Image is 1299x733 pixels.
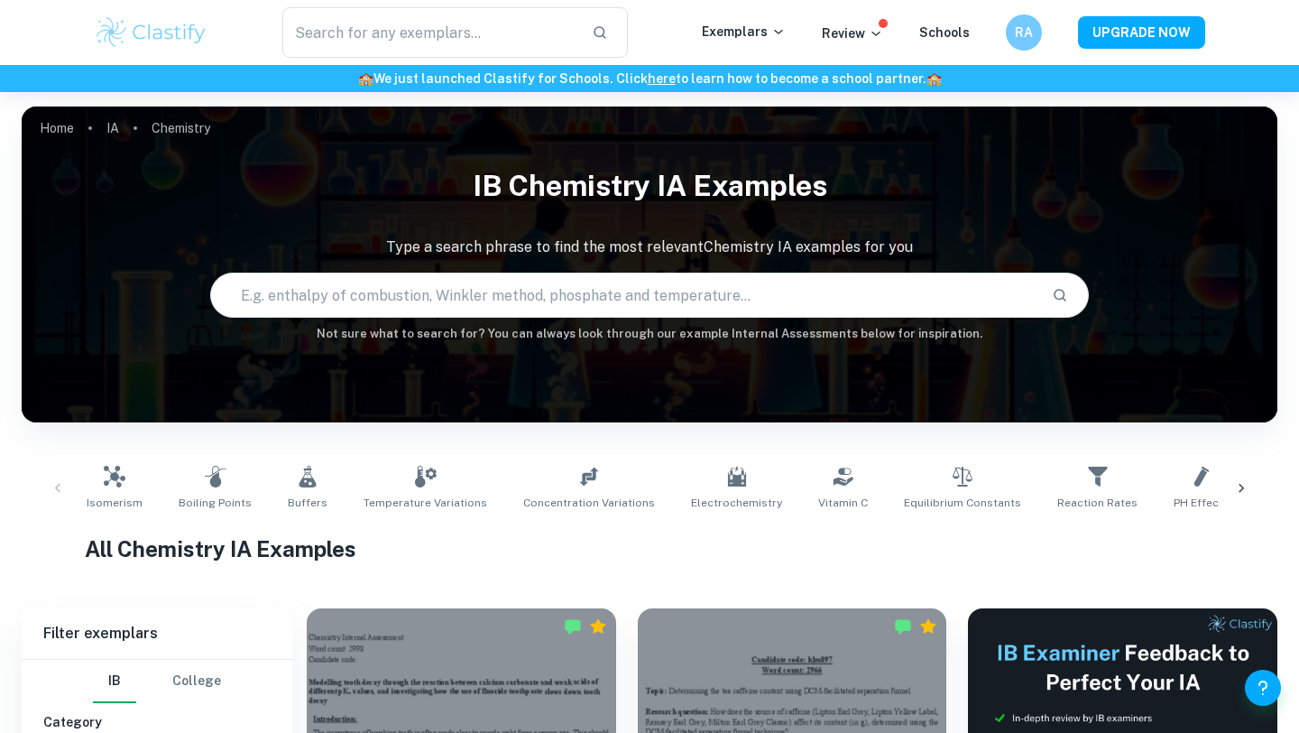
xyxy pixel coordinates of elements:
[1014,23,1035,42] h6: RA
[894,617,912,636] img: Marked
[211,270,1037,320] input: E.g. enthalpy of combustion, Winkler method, phosphate and temperature...
[4,69,1295,88] h6: We just launched Clastify for Schools. Click to learn how to become a school partner.
[358,71,373,86] span: 🏫
[87,495,143,511] span: Isomerism
[1006,14,1042,51] button: RA
[22,237,1277,258] p: Type a search phrase to find the most relevant Chemistry IA examples for you
[1078,16,1205,49] button: UPGRADE NOW
[919,617,937,636] div: Premium
[1174,495,1230,511] span: pH Effects
[93,660,221,703] div: Filter type choice
[94,14,208,51] img: Clastify logo
[523,495,655,511] span: Concentration Variations
[172,660,221,703] button: College
[288,495,327,511] span: Buffers
[22,325,1277,343] h6: Not sure what to search for? You can always look through our example Internal Assessments below f...
[564,617,582,636] img: Marked
[22,608,292,659] h6: Filter exemplars
[818,495,868,511] span: Vitamin C
[589,617,607,636] div: Premium
[904,495,1021,511] span: Equilibrium Constants
[648,71,676,86] a: here
[1245,670,1281,706] button: Help and Feedback
[691,495,782,511] span: Electrochemistry
[43,712,271,732] h6: Category
[282,7,577,58] input: Search for any exemplars...
[152,118,210,138] p: Chemistry
[85,533,1215,565] h1: All Chemistry IA Examples
[179,495,252,511] span: Boiling Points
[926,71,942,86] span: 🏫
[22,157,1277,215] h1: IB Chemistry IA examples
[822,23,883,43] p: Review
[702,22,786,42] p: Exemplars
[364,495,487,511] span: Temperature Variations
[93,660,136,703] button: IB
[1057,495,1138,511] span: Reaction Rates
[106,116,119,141] a: IA
[1045,280,1075,311] button: Search
[40,116,74,141] a: Home
[919,25,970,40] a: Schools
